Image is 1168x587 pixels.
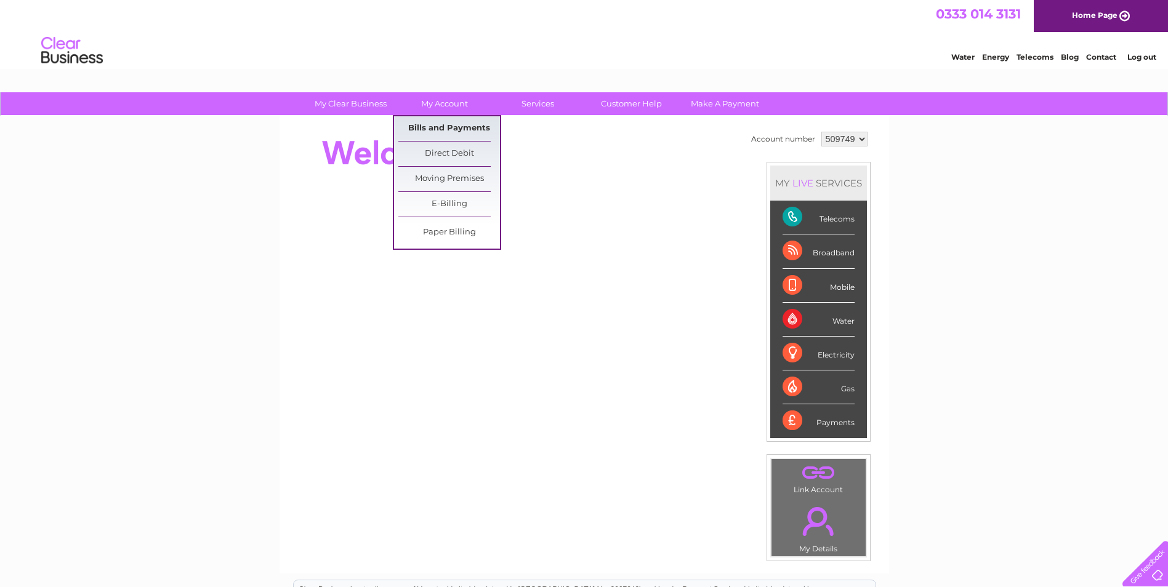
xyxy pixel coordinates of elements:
[674,92,776,115] a: Make A Payment
[783,234,855,268] div: Broadband
[951,52,975,62] a: Water
[398,142,500,166] a: Direct Debit
[1061,52,1079,62] a: Blog
[487,92,589,115] a: Services
[982,52,1009,62] a: Energy
[300,92,401,115] a: My Clear Business
[783,269,855,303] div: Mobile
[770,166,867,201] div: MY SERVICES
[398,167,500,191] a: Moving Premises
[398,192,500,217] a: E-Billing
[393,92,495,115] a: My Account
[783,404,855,437] div: Payments
[783,370,855,404] div: Gas
[41,32,103,70] img: logo.png
[294,7,876,60] div: Clear Business is a trading name of Verastar Limited (registered in [GEOGRAPHIC_DATA] No. 3667643...
[936,6,1021,22] a: 0333 014 3131
[1017,52,1053,62] a: Telecoms
[771,497,866,557] td: My Details
[398,116,500,141] a: Bills and Payments
[1086,52,1116,62] a: Contact
[775,462,863,484] a: .
[775,500,863,543] a: .
[581,92,682,115] a: Customer Help
[783,303,855,337] div: Water
[771,458,866,497] td: Link Account
[1127,52,1156,62] a: Log out
[398,220,500,245] a: Paper Billing
[783,201,855,234] div: Telecoms
[748,129,818,150] td: Account number
[790,177,816,189] div: LIVE
[783,337,855,370] div: Electricity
